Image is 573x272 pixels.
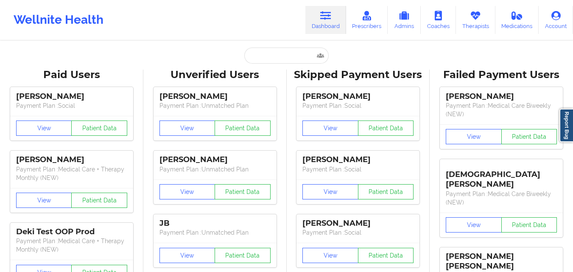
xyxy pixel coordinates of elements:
p: Payment Plan : Social [302,165,414,174]
a: Prescribers [346,6,388,34]
button: View [302,184,358,199]
div: [PERSON_NAME] [159,92,271,101]
p: Payment Plan : Social [16,101,127,110]
p: Payment Plan : Medical Care + Therapy Monthly (NEW) [16,165,127,182]
button: Patient Data [358,248,414,263]
p: Payment Plan : Social [302,228,414,237]
div: [PERSON_NAME] [302,155,414,165]
p: Payment Plan : Unmatched Plan [159,165,271,174]
button: Patient Data [501,129,557,144]
div: [PERSON_NAME] [302,92,414,101]
button: View [16,193,72,208]
a: Coaches [421,6,456,34]
a: Dashboard [305,6,346,34]
button: Patient Data [71,121,127,136]
p: Payment Plan : Unmatched Plan [159,228,271,237]
button: View [446,217,502,233]
button: Patient Data [358,121,414,136]
button: Patient Data [501,217,557,233]
div: [DEMOGRAPHIC_DATA][PERSON_NAME] [446,163,557,189]
div: [PERSON_NAME] [PERSON_NAME] [446,252,557,271]
div: Failed Payment Users [436,68,567,81]
div: [PERSON_NAME] [302,219,414,228]
div: Deki Test OOP Prod [16,227,127,237]
button: View [159,184,215,199]
div: Unverified Users [149,68,281,81]
button: View [159,121,215,136]
button: Patient Data [358,184,414,199]
div: [PERSON_NAME] [446,92,557,101]
div: [PERSON_NAME] [159,155,271,165]
div: [PERSON_NAME] [16,92,127,101]
div: [PERSON_NAME] [16,155,127,165]
a: Account [539,6,573,34]
button: Patient Data [215,184,271,199]
p: Payment Plan : Medical Care Biweekly (NEW) [446,101,557,118]
div: Skipped Payment Users [293,68,424,81]
button: Patient Data [215,121,271,136]
div: JB [159,219,271,228]
button: Patient Data [215,248,271,263]
button: View [159,248,215,263]
p: Payment Plan : Social [302,101,414,110]
div: Paid Users [6,68,137,81]
button: View [302,248,358,263]
a: Medications [495,6,539,34]
p: Payment Plan : Medical Care Biweekly (NEW) [446,190,557,207]
p: Payment Plan : Medical Care + Therapy Monthly (NEW) [16,237,127,254]
p: Payment Plan : Unmatched Plan [159,101,271,110]
a: Admins [388,6,421,34]
button: View [16,121,72,136]
button: Patient Data [71,193,127,208]
a: Therapists [456,6,495,34]
a: Report Bug [559,109,573,142]
button: View [302,121,358,136]
button: View [446,129,502,144]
